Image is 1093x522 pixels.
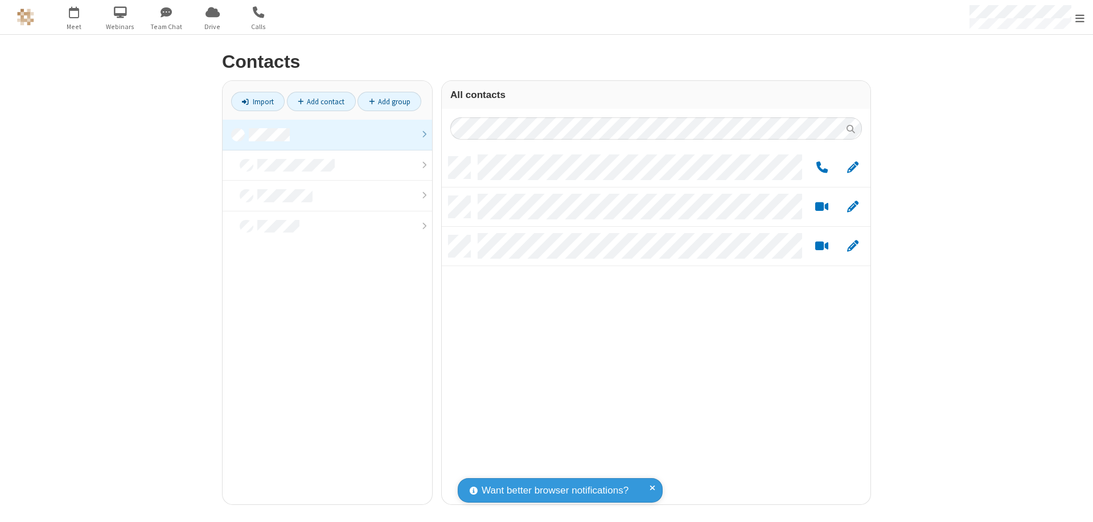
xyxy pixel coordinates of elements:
[99,22,142,32] span: Webinars
[841,200,864,214] button: Edit
[53,22,96,32] span: Meet
[841,161,864,175] button: Edit
[287,92,356,111] a: Add contact
[841,239,864,254] button: Edit
[231,92,285,111] a: Import
[450,89,862,100] h3: All contacts
[811,161,833,175] button: Call by phone
[17,9,34,26] img: QA Selenium DO NOT DELETE OR CHANGE
[358,92,421,111] a: Add group
[811,239,833,254] button: Start a video meeting
[145,22,188,32] span: Team Chat
[442,148,870,504] div: grid
[237,22,280,32] span: Calls
[222,52,871,72] h2: Contacts
[191,22,234,32] span: Drive
[482,483,628,498] span: Want better browser notifications?
[811,200,833,214] button: Start a video meeting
